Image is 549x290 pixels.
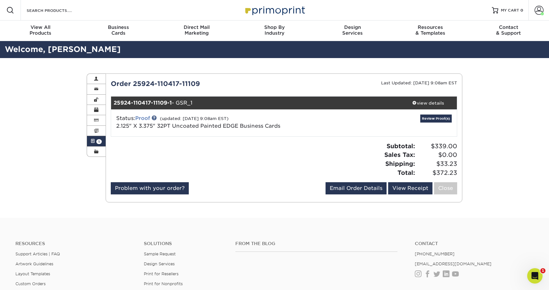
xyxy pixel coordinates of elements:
span: Contact [469,24,547,30]
div: - GSR_1 [111,97,399,109]
a: Design Services [144,261,175,266]
a: Print for Resellers [144,271,179,276]
div: view details [399,100,457,106]
div: & Support [469,24,547,36]
div: & Templates [391,24,469,36]
a: DesignServices [313,21,391,41]
a: Layout Templates [15,271,50,276]
div: Services [313,24,391,36]
div: Marketing [158,24,236,36]
a: View Receipt [388,182,432,194]
iframe: Intercom live chat [527,268,543,284]
a: Print for Nonprofits [144,281,183,286]
strong: Shipping: [385,160,415,167]
span: $372.23 [417,168,457,177]
a: Problem with your order? [111,182,189,194]
a: Support Articles | FAQ [15,252,60,256]
a: [EMAIL_ADDRESS][DOMAIN_NAME] [415,261,492,266]
a: Proof [135,115,150,121]
a: Close [434,182,457,194]
a: [PHONE_NUMBER] [415,252,455,256]
a: 1 [87,136,106,146]
strong: Total: [397,169,415,176]
span: 0 [520,8,523,13]
a: Sample Request [144,252,176,256]
div: Cards [80,24,158,36]
strong: Subtotal: [387,142,415,149]
span: Shop By [236,24,314,30]
strong: 25924-110417-11109-1 [114,100,172,106]
span: 1 [96,139,102,144]
img: Primoprint [242,3,307,17]
span: MY CART [501,8,519,13]
a: Contact& Support [469,21,547,41]
span: Business [80,24,158,30]
a: Resources& Templates [391,21,469,41]
a: view details [399,97,457,109]
a: Shop ByIndustry [236,21,314,41]
span: $0.00 [417,150,457,159]
h4: From the Blog [235,241,397,246]
span: Direct Mail [158,24,236,30]
input: SEARCH PRODUCTS..... [26,6,89,14]
a: Contact [415,241,534,246]
h4: Solutions [144,241,226,246]
span: View All [2,24,80,30]
small: (updated: [DATE] 9:08am EST) [160,116,229,121]
a: View AllProducts [2,21,80,41]
div: Status: [111,115,342,130]
span: Design [313,24,391,30]
h4: Resources [15,241,134,246]
span: $339.00 [417,142,457,151]
a: Custom Orders [15,281,46,286]
span: $33.23 [417,159,457,168]
div: Order 25924-110417-11109 [106,79,284,89]
a: Review Proof(s) [420,115,452,123]
a: Artwork Guidelines [15,261,53,266]
a: Email Order Details [326,182,387,194]
div: Products [2,24,80,36]
div: Industry [236,24,314,36]
small: Last Updated: [DATE] 9:08am EST [381,81,457,85]
a: BusinessCards [80,21,158,41]
span: Resources [391,24,469,30]
a: Direct MailMarketing [158,21,236,41]
a: 2.125" X 3.375" 32PT Uncoated Painted EDGE Business Cards [116,123,280,129]
span: 1 [540,268,545,273]
strong: Sales Tax: [384,151,415,158]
